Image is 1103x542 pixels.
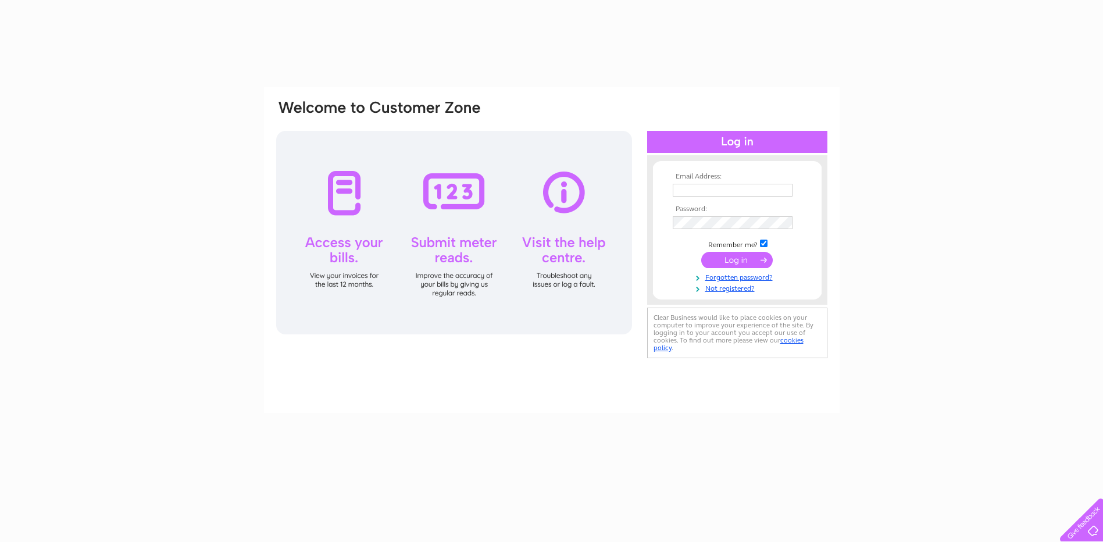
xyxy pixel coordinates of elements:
[670,205,805,213] th: Password:
[647,308,827,358] div: Clear Business would like to place cookies on your computer to improve your experience of the sit...
[673,271,805,282] a: Forgotten password?
[673,282,805,293] a: Not registered?
[654,336,804,352] a: cookies policy
[670,238,805,249] td: Remember me?
[670,173,805,181] th: Email Address:
[701,252,773,268] input: Submit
